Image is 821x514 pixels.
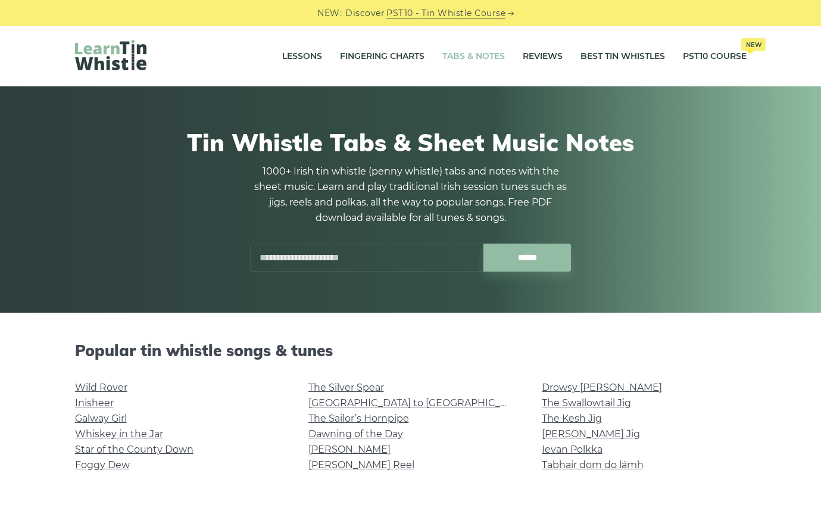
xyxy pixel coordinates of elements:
h1: Tin Whistle Tabs & Sheet Music Notes [75,128,747,157]
a: Inisheer [75,397,114,409]
a: Drowsy [PERSON_NAME] [542,382,662,393]
a: PST10 CourseNew [683,42,747,71]
a: Best Tin Whistles [580,42,665,71]
a: Foggy Dew [75,459,130,471]
a: [PERSON_NAME] Jig [542,428,640,440]
a: The Silver Spear [308,382,384,393]
p: 1000+ Irish tin whistle (penny whistle) tabs and notes with the sheet music. Learn and play tradi... [250,164,572,226]
a: The Sailor’s Hornpipe [308,413,409,424]
a: The Kesh Jig [542,413,602,424]
a: Fingering Charts [340,42,424,71]
a: [PERSON_NAME] Reel [308,459,414,471]
a: Dawning of the Day [308,428,403,440]
a: [PERSON_NAME] [308,444,391,455]
a: Tabhair dom do lámh [542,459,644,471]
a: Whiskey in the Jar [75,428,163,440]
a: Star of the County Down [75,444,193,455]
a: Reviews [523,42,563,71]
span: New [741,38,766,51]
a: Galway Girl [75,413,127,424]
a: Ievan Polkka [542,444,603,455]
a: [GEOGRAPHIC_DATA] to [GEOGRAPHIC_DATA] [308,397,528,409]
h2: Popular tin whistle songs & tunes [75,341,747,360]
a: Tabs & Notes [442,42,505,71]
a: The Swallowtail Jig [542,397,631,409]
a: Wild Rover [75,382,127,393]
a: Lessons [282,42,322,71]
img: LearnTinWhistle.com [75,40,146,70]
